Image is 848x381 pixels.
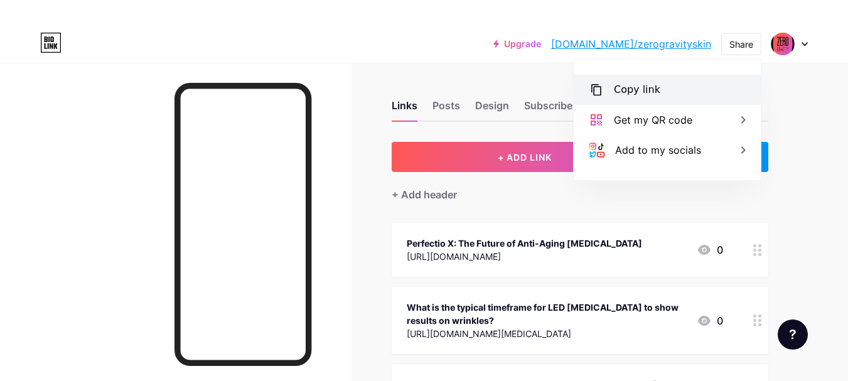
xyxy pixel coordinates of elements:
div: Design [475,98,509,121]
div: Subscribers [524,98,582,121]
button: + ADD LINK [392,142,658,172]
div: 0 [697,313,723,328]
div: Get my QR code [614,112,692,127]
a: [DOMAIN_NAME]/zerogravityskin [551,36,711,51]
div: What is the typical timeframe for LED [MEDICAL_DATA] to show results on wrinkles? [407,301,687,327]
div: [URL][DOMAIN_NAME] [407,250,642,263]
div: Copy link [614,82,660,97]
div: [URL][DOMAIN_NAME][MEDICAL_DATA] [407,327,687,340]
div: Links [392,98,417,121]
div: Share [729,38,753,51]
img: zerogravityskin [771,32,795,56]
div: Perfectio X: The Future of Anti-Aging [MEDICAL_DATA] [407,237,642,250]
a: Upgrade [493,39,541,49]
div: 0 [697,242,723,257]
div: Posts [432,98,460,121]
div: + Add header [392,187,457,202]
span: + ADD LINK [498,152,552,163]
div: Add to my socials [615,142,701,158]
